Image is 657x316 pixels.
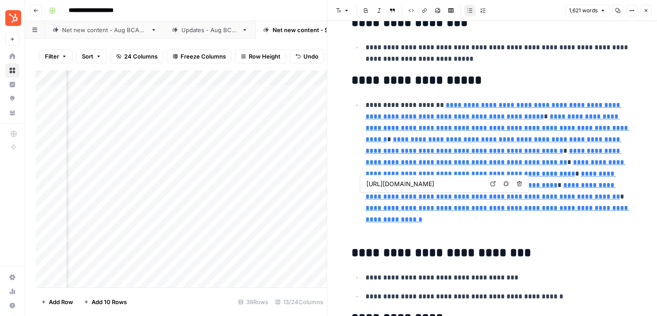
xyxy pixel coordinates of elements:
a: Net new content - Sep BCAP [255,21,369,39]
button: Filter [39,49,73,63]
a: Your Data [5,106,19,120]
span: Add 10 Rows [92,298,127,306]
a: Opportunities [5,92,19,106]
div: 13/24 Columns [272,295,327,309]
div: 38 Rows [235,295,272,309]
button: 24 Columns [111,49,163,63]
div: Net new content - Aug BCAP 2 [62,26,147,34]
button: Undo [290,49,324,63]
span: Freeze Columns [181,52,226,61]
button: Sort [76,49,107,63]
a: Home [5,49,19,63]
a: Settings [5,270,19,284]
button: Workspace: Blog Content Action Plan [5,7,19,29]
button: Add Row [36,295,78,309]
span: 24 Columns [124,52,158,61]
span: 1,621 words [569,7,598,15]
button: Freeze Columns [167,49,232,63]
a: Updates - Aug BCAP [164,21,255,39]
img: Blog Content Action Plan Logo [5,10,21,26]
span: Undo [303,52,318,61]
a: Usage [5,284,19,298]
a: Net new content - Aug BCAP 2 [45,21,164,39]
button: 1,621 words [565,5,609,16]
div: Updates - Aug BCAP [181,26,238,34]
a: Browse [5,63,19,77]
a: Insights [5,77,19,92]
span: Filter [45,52,59,61]
div: Net new content - Sep BCAP [273,26,352,34]
span: Row Height [249,52,281,61]
button: Row Height [235,49,286,63]
button: Help + Support [5,298,19,312]
button: Add 10 Rows [78,295,132,309]
span: Sort [82,52,93,61]
span: Add Row [49,298,73,306]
